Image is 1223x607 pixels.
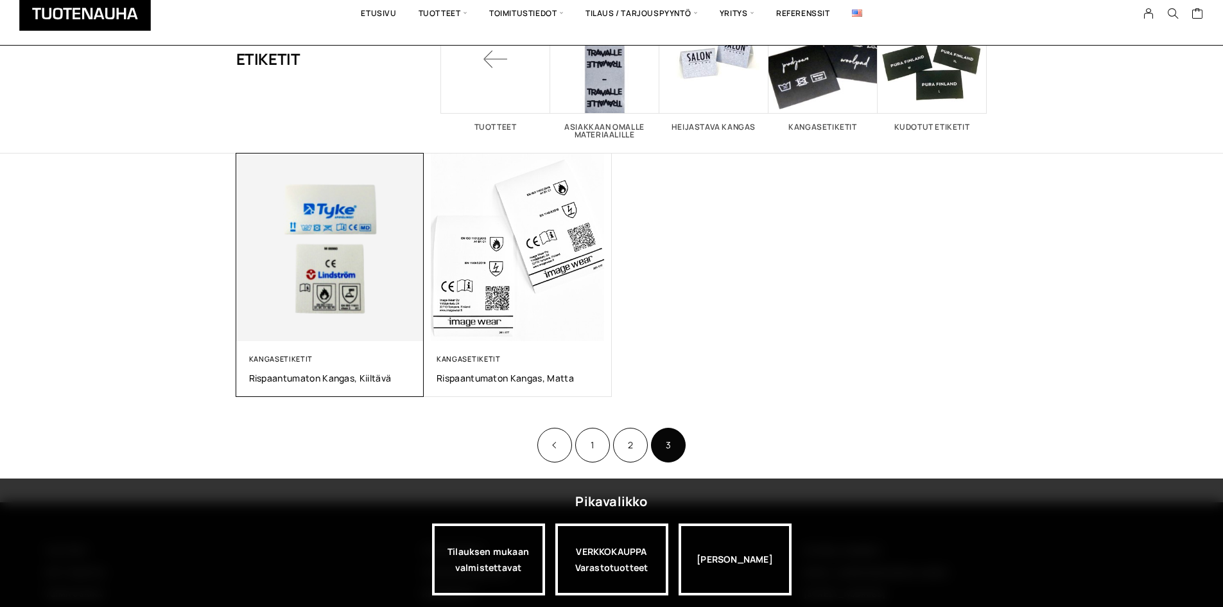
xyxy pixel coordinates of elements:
a: Sivu 1 [575,428,610,462]
button: Search [1161,8,1185,19]
a: Visit product category Kudotut etiketit [878,4,987,131]
h1: Etiketit [236,4,300,114]
h2: Asiakkaan omalle materiaalille [550,123,659,139]
h2: Tuotteet [441,123,550,131]
a: Kangasetiketit [249,354,313,364]
span: Sivu 3 [651,428,686,462]
img: English [852,10,862,17]
a: Sivu 2 [613,428,648,462]
div: [PERSON_NAME] [679,523,792,595]
a: Tilauksen mukaan valmistettavat [432,523,545,595]
a: My Account [1136,8,1161,19]
a: Kangasetiketit [437,354,501,364]
nav: Product Pagination [236,426,987,464]
a: Rispaantumaton kangas, matta [437,372,599,384]
a: Visit product category Asiakkaan omalle materiaalille [550,4,659,139]
a: VERKKOKAUPPAVarastotuotteet [555,523,668,595]
a: Tuotteet [441,4,550,131]
a: Visit product category Heijastava kangas [659,4,768,131]
a: Rispaantumaton kangas, kiiltävä [249,372,412,384]
h2: Kudotut etiketit [878,123,987,131]
div: VERKKOKAUPPA Varastotuotteet [555,523,668,595]
a: Cart [1192,7,1204,22]
h2: Kangasetiketit [768,123,878,131]
h2: Heijastava kangas [659,123,768,131]
div: Pikavalikko [575,490,647,513]
a: Visit product category Kangasetiketit [768,4,878,131]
